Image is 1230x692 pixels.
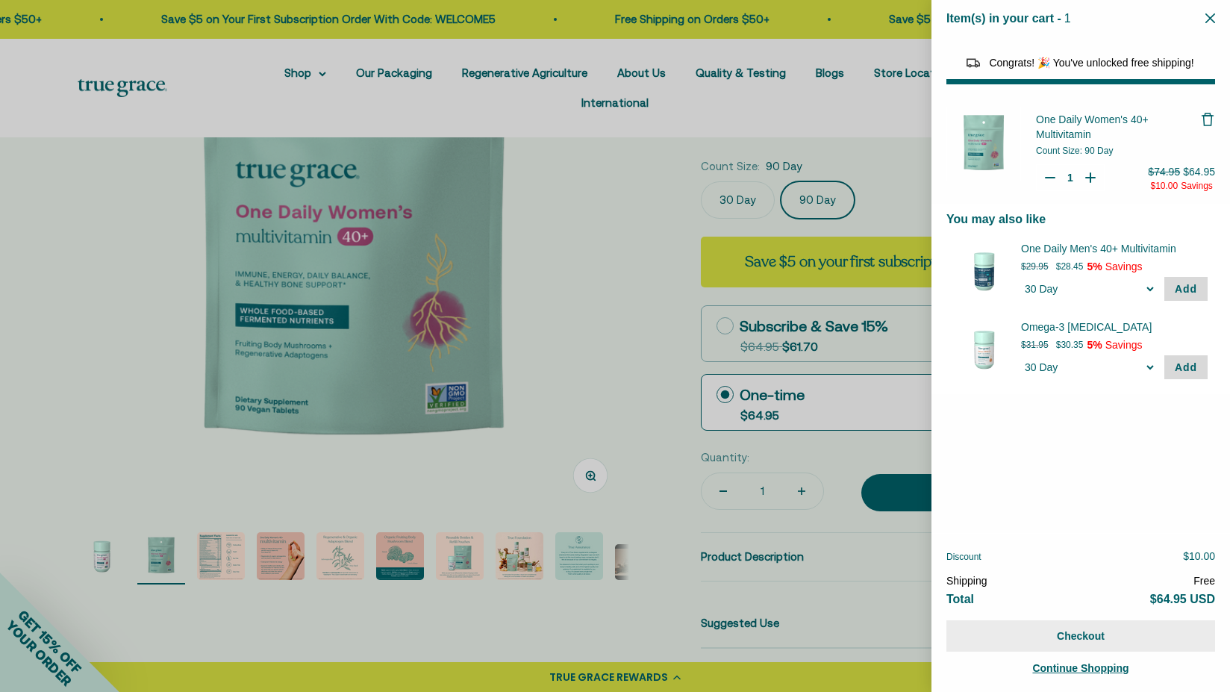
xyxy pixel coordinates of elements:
p: $30.35 [1056,337,1084,352]
span: Savings [1105,261,1143,272]
a: Continue Shopping [946,659,1215,677]
span: $10.00 [1150,181,1178,191]
span: Total [946,593,974,605]
span: Savings [1181,181,1213,191]
span: 5% [1087,339,1102,351]
span: Free [1193,575,1215,587]
span: Count Size: 90 Day [1036,146,1113,156]
span: Discount [946,552,981,562]
img: 30 Day [954,241,1014,301]
img: Reward bar icon image [964,54,982,72]
span: You may also like [946,213,1046,225]
span: 5% [1087,261,1102,272]
div: One Daily Men's 40+ Multivitamin [1021,241,1208,256]
span: $74.95 [1148,166,1180,178]
p: $31.95 [1021,337,1049,352]
p: $29.95 [1021,259,1049,274]
span: One Daily Women's 40+ Multivitamin [1036,113,1149,140]
span: One Daily Men's 40+ Multivitamin [1021,241,1189,256]
span: Shipping [946,575,987,587]
span: Item(s) in your cart - [946,12,1061,25]
button: Close [1205,11,1215,25]
span: 1 [1064,12,1071,25]
p: $28.45 [1056,259,1084,274]
input: Quantity for One Daily Women's 40+ Multivitamin [1063,170,1078,185]
span: $64.95 [1183,166,1215,178]
a: One Daily Women's 40+ Multivitamin [1036,112,1200,142]
div: Omega-3 Fish Oil [1021,319,1208,334]
span: $10.00 [1183,550,1215,562]
button: Add [1164,355,1208,379]
img: One Daily Women&#39;s 40+ Multivitamin - 90 Day [946,107,1021,181]
button: Checkout [946,620,1215,652]
span: Congrats! 🎉 You've unlocked free shipping! [989,57,1193,69]
span: Omega-3 [MEDICAL_DATA] [1021,319,1189,334]
span: Continue Shopping [1032,662,1128,674]
img: 30 Day [954,319,1014,379]
span: $64.95 USD [1150,593,1215,605]
span: Add [1175,283,1197,295]
span: Add [1175,361,1197,373]
button: Remove One Daily Women's 40+ Multivitamin [1200,112,1215,127]
button: Add [1164,277,1208,301]
span: Savings [1105,339,1143,351]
